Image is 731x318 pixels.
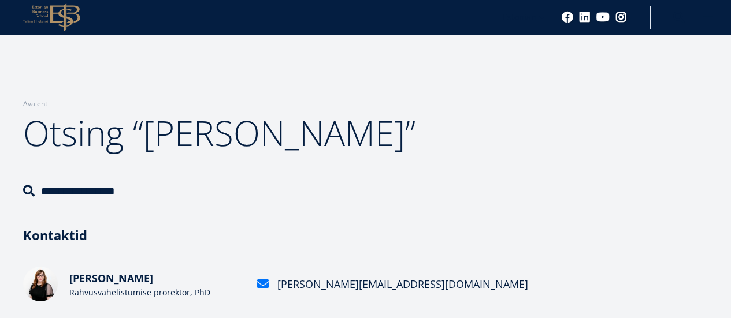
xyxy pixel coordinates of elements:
a: Youtube [596,12,610,23]
img: a [23,267,58,301]
span: [PERSON_NAME] [69,271,153,285]
a: Instagram [615,12,627,23]
div: Rahvusvahelistumise prorektor, PhD [69,287,243,298]
a: Facebook [562,12,573,23]
h3: Kontaktid [23,226,572,244]
div: [PERSON_NAME][EMAIL_ADDRESS][DOMAIN_NAME] [277,275,528,293]
h1: Otsing “[PERSON_NAME]” [23,110,572,156]
a: Avaleht [23,98,47,110]
a: Linkedin [579,12,591,23]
